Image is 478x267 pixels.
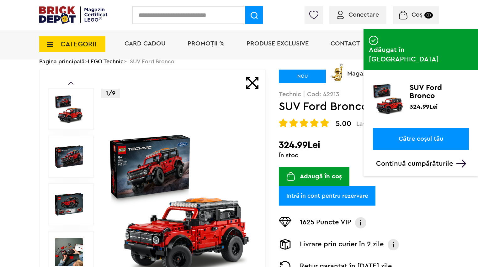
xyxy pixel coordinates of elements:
p: 1625 Puncte VIP [300,217,351,228]
a: Intră în cont pentru rezervare [279,186,375,206]
p: Continuă cumpărăturile [376,160,469,168]
p: 1/9 [101,89,120,98]
span: Magazine Certificate LEGO® [347,62,429,77]
img: SUV Ford Bronco [55,95,83,123]
img: Evaluare cu stele [320,118,329,127]
img: addedtocart [364,78,369,84]
img: Livrare [279,239,291,250]
img: Info livrare prin curier [387,239,400,250]
img: Evaluare cu stele [300,118,308,127]
span: Adăugat în [GEOGRAPHIC_DATA] [369,45,473,64]
img: addedtocart [369,36,378,45]
img: Seturi Lego SUV Ford Bronco [55,238,83,266]
p: Livrare prin curier în 2 zile [300,239,384,250]
a: PROMOȚII % [188,40,225,47]
p: 324.99Lei [410,103,438,109]
a: Conectare [337,12,379,18]
img: Arrow%20-%20Down.svg [456,160,466,168]
a: Contact [331,40,360,47]
button: Adaugă în coș [279,167,349,186]
img: SUV Ford Bronco LEGO 42213 [55,190,83,218]
a: Către coșul tău [373,128,469,150]
a: Produse exclusive [247,40,309,47]
h2: 324.99Lei [279,139,439,151]
div: În stoc [279,152,439,159]
span: CATEGORII [61,41,96,48]
span: 5.00 [336,120,351,128]
a: Prev [68,82,73,85]
span: Conectare [348,12,379,18]
h1: SUV Ford Bronco [279,101,418,112]
small: (1) [424,12,433,18]
span: Coș [412,12,422,18]
img: Puncte VIP [279,217,291,227]
p: SUV Ford Bronco [410,84,469,100]
img: SUV Ford Bronco [373,84,404,114]
img: Evaluare cu stele [289,118,298,127]
img: Info VIP [354,217,367,228]
img: SUV Ford Bronco [55,143,83,171]
img: Evaluare cu stele [310,118,319,127]
p: Technic | Cod: 42213 [279,91,439,97]
span: Lasă o recenzie [356,120,401,128]
img: Evaluare cu stele [279,118,288,127]
a: Card Cadou [125,40,166,47]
